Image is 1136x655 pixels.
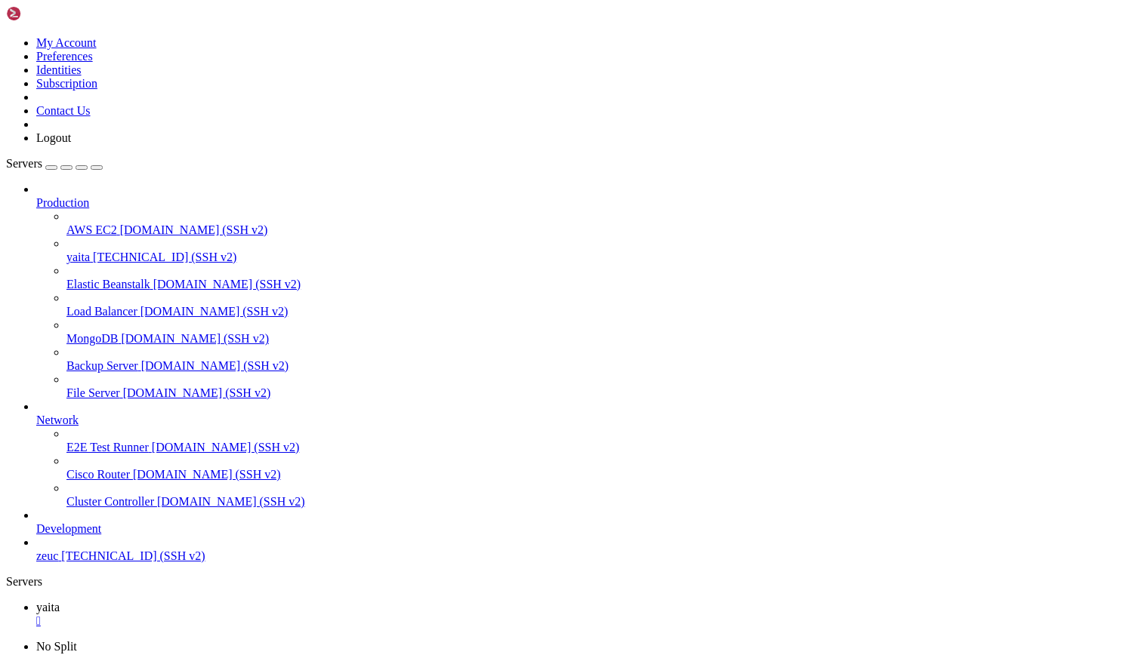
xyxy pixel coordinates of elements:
[152,441,300,454] span: [DOMAIN_NAME] (SSH v2)
[36,196,89,209] span: Production
[133,468,281,481] span: [DOMAIN_NAME] (SSH v2)
[66,305,137,318] span: Load Balancer
[36,36,97,49] a: My Account
[36,414,79,426] span: Network
[36,196,1130,210] a: Production
[66,481,1130,509] li: Cluster Controller [DOMAIN_NAME] (SSH v2)
[66,441,1130,454] a: E2E Test Runner [DOMAIN_NAME] (SSH v2)
[141,359,289,372] span: [DOMAIN_NAME] (SSH v2)
[36,549,1130,563] a: zeuc [TECHNICAL_ID] (SSH v2)
[66,237,1130,264] li: yaita [TECHNICAL_ID] (SSH v2)
[36,509,1130,536] li: Development
[66,468,1130,481] a: Cisco Router [DOMAIN_NAME] (SSH v2)
[36,549,58,562] span: zeuc
[6,157,103,170] a: Servers
[66,441,149,454] span: E2E Test Runner
[66,291,1130,318] li: Load Balancer [DOMAIN_NAME] (SSH v2)
[66,359,138,372] span: Backup Server
[36,77,97,90] a: Subscription
[157,495,305,508] span: [DOMAIN_NAME] (SSH v2)
[66,305,1130,318] a: Load Balancer [DOMAIN_NAME] (SSH v2)
[36,614,1130,628] a: 
[36,536,1130,563] li: zeuc [TECHNICAL_ID] (SSH v2)
[6,575,1130,589] div: Servers
[66,223,1130,237] a: AWS EC2 [DOMAIN_NAME] (SSH v2)
[66,332,1130,346] a: MongoDB [DOMAIN_NAME] (SSH v2)
[153,278,301,291] span: [DOMAIN_NAME] (SSH v2)
[36,640,77,653] a: No Split
[66,427,1130,454] li: E2E Test Runner [DOMAIN_NAME] (SSH v2)
[36,400,1130,509] li: Network
[66,278,1130,291] a: Elastic Beanstalk [DOMAIN_NAME] (SSH v2)
[66,468,130,481] span: Cisco Router
[66,210,1130,237] li: AWS EC2 [DOMAIN_NAME] (SSH v2)
[66,386,120,399] span: File Server
[66,251,1130,264] a: yaita [TECHNICAL_ID] (SSH v2)
[36,104,91,117] a: Contact Us
[121,332,269,345] span: [DOMAIN_NAME] (SSH v2)
[66,332,118,345] span: MongoDB
[140,305,289,318] span: [DOMAIN_NAME] (SSH v2)
[93,251,236,263] span: [TECHNICAL_ID] (SSH v2)
[36,63,82,76] a: Identities
[6,6,93,21] img: Shellngn
[66,373,1130,400] li: File Server [DOMAIN_NAME] (SSH v2)
[66,251,90,263] span: yaita
[61,549,205,562] span: [TECHNICAL_ID] (SSH v2)
[36,522,1130,536] a: Development
[36,50,93,63] a: Preferences
[66,386,1130,400] a: File Server [DOMAIN_NAME] (SSH v2)
[66,264,1130,291] li: Elastic Beanstalk [DOMAIN_NAME] (SSH v2)
[123,386,271,399] span: [DOMAIN_NAME] (SSH v2)
[120,223,268,236] span: [DOMAIN_NAME] (SSH v2)
[36,522,101,535] span: Development
[36,131,71,144] a: Logout
[36,601,60,613] span: yaita
[66,223,117,236] span: AWS EC2
[66,495,154,508] span: Cluster Controller
[66,359,1130,373] a: Backup Server [DOMAIN_NAME] (SSH v2)
[66,318,1130,346] li: MongoDB [DOMAIN_NAME] (SSH v2)
[36,601,1130,628] a: yaita
[36,183,1130,400] li: Production
[66,454,1130,481] li: Cisco Router [DOMAIN_NAME] (SSH v2)
[36,414,1130,427] a: Network
[66,278,150,291] span: Elastic Beanstalk
[66,495,1130,509] a: Cluster Controller [DOMAIN_NAME] (SSH v2)
[66,346,1130,373] li: Backup Server [DOMAIN_NAME] (SSH v2)
[6,157,42,170] span: Servers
